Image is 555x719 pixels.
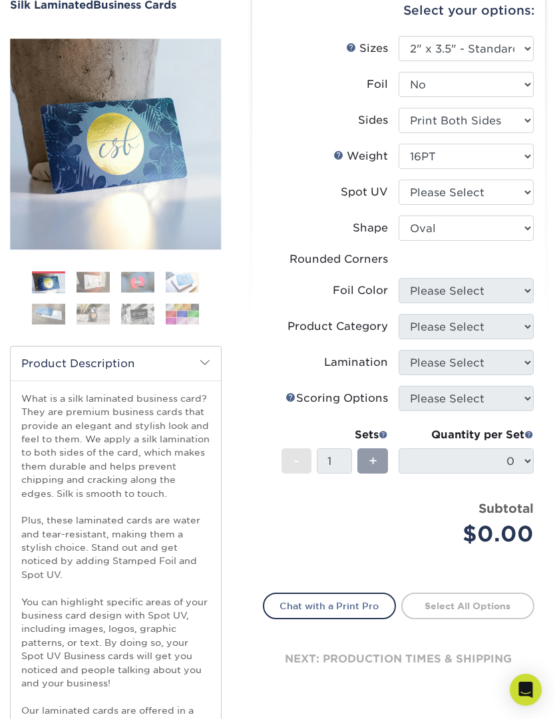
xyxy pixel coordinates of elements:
div: Spot UV [341,184,388,200]
h2: Product Description [11,347,221,380]
div: Lamination [324,355,388,370]
div: Open Intercom Messenger [510,674,542,706]
strong: Subtotal [478,501,534,515]
a: Select All Options [401,593,534,619]
div: Sides [358,112,388,128]
a: Chat with a Print Pro [263,593,396,619]
div: $0.00 [409,518,534,550]
img: Business Cards 01 [32,267,65,300]
div: Sizes [346,41,388,57]
img: Business Cards 02 [77,272,110,293]
img: Business Cards 05 [32,304,65,325]
div: Sets [281,427,388,443]
img: Business Cards 03 [121,272,154,293]
div: Foil Color [333,283,388,299]
span: + [369,451,377,471]
span: - [293,451,299,471]
div: Scoring Options [285,390,388,406]
div: next: production times & shipping [263,619,535,699]
img: Business Cards 04 [166,272,199,293]
img: Business Cards 08 [166,304,199,325]
div: Weight [333,148,388,164]
img: Silk Laminated 01 [10,39,222,250]
div: Foil [367,76,388,92]
div: Shape [353,220,388,236]
div: Quantity per Set [399,427,534,443]
div: Rounded Corners [289,251,388,267]
div: Product Category [287,319,388,335]
img: Business Cards 07 [121,304,154,325]
img: Business Cards 06 [77,304,110,325]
